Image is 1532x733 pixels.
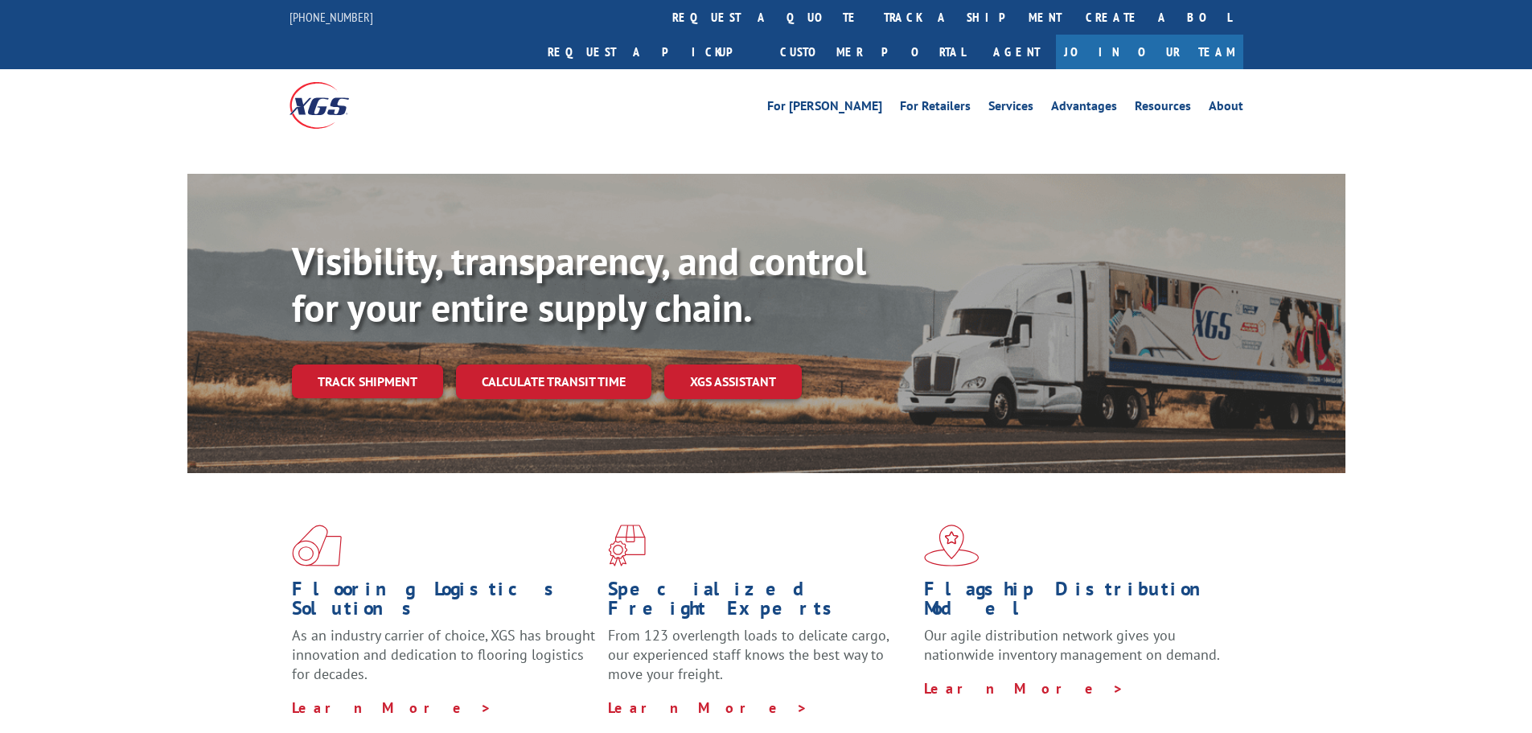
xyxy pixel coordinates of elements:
[1051,100,1117,117] a: Advantages
[536,35,768,69] a: Request a pickup
[292,525,342,566] img: xgs-icon-total-supply-chain-intelligence-red
[608,626,912,698] p: From 123 overlength loads to delicate cargo, our experienced staff knows the best way to move you...
[664,364,802,399] a: XGS ASSISTANT
[924,626,1220,664] span: Our agile distribution network gives you nationwide inventory management on demand.
[292,236,866,332] b: Visibility, transparency, and control for your entire supply chain.
[456,364,651,399] a: Calculate transit time
[924,679,1124,698] a: Learn More >
[292,698,492,717] a: Learn More >
[900,100,971,117] a: For Retailers
[292,626,595,683] span: As an industry carrier of choice, XGS has brought innovation and dedication to flooring logistics...
[924,579,1228,626] h1: Flagship Distribution Model
[1209,100,1243,117] a: About
[1056,35,1243,69] a: Join Our Team
[292,364,443,398] a: Track shipment
[924,525,980,566] img: xgs-icon-flagship-distribution-model-red
[1135,100,1191,117] a: Resources
[608,698,808,717] a: Learn More >
[290,9,373,25] a: [PHONE_NUMBER]
[988,100,1033,117] a: Services
[292,579,596,626] h1: Flooring Logistics Solutions
[608,525,646,566] img: xgs-icon-focused-on-flooring-red
[977,35,1056,69] a: Agent
[768,35,977,69] a: Customer Portal
[767,100,882,117] a: For [PERSON_NAME]
[608,579,912,626] h1: Specialized Freight Experts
